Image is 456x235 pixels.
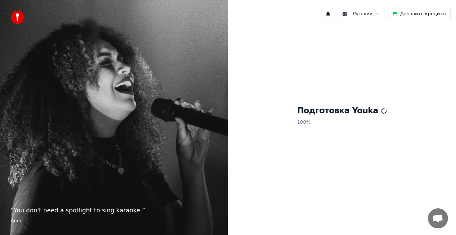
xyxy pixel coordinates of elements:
[297,116,387,128] p: 100 %
[11,206,217,215] p: “ You don't need a spotlight to sing karaoke. ”
[11,11,24,24] img: youka
[11,218,217,224] footer: Anon
[428,208,448,228] a: Открытый чат
[388,8,451,20] button: Добавить кредиты
[297,106,387,116] h1: Подготовка Youka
